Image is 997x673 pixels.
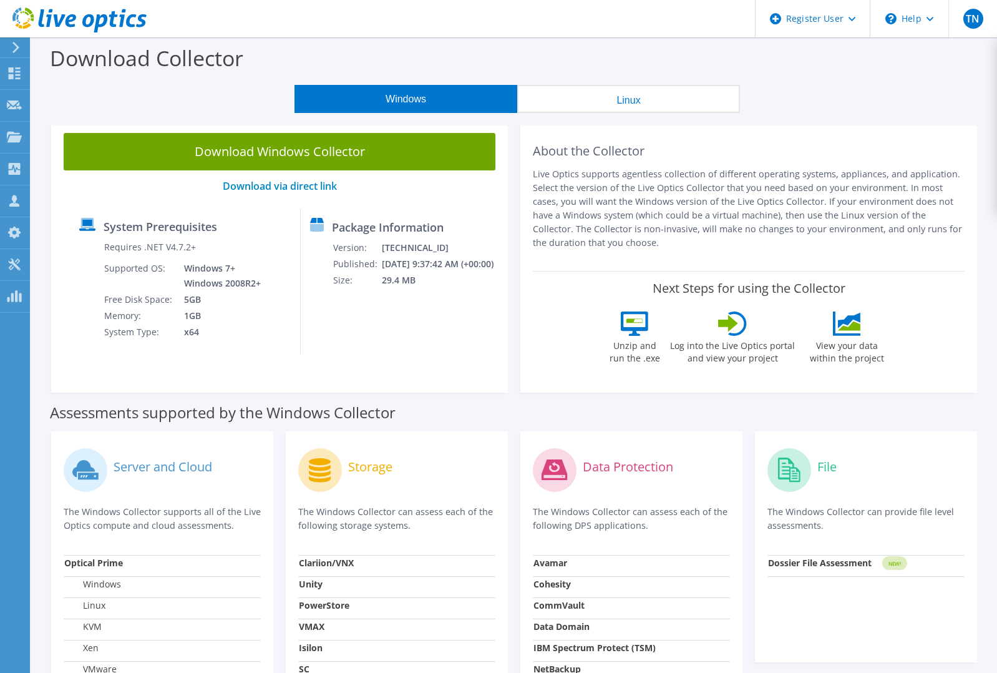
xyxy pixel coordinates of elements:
[299,642,323,654] strong: Isilon
[104,292,175,308] td: Free Disk Space:
[175,260,263,292] td: Windows 7+ Windows 2008R2+
[963,9,983,29] span: TN
[299,578,323,590] strong: Unity
[533,621,590,632] strong: Data Domain
[64,621,102,633] label: KVM
[50,406,396,419] label: Assessments supported by the Windows Collector
[64,599,105,612] label: Linux
[817,461,837,473] label: File
[104,308,175,324] td: Memory:
[533,144,965,159] h2: About the Collector
[606,336,663,365] label: Unzip and run the .exe
[104,220,217,233] label: System Prerequisites
[332,221,444,233] label: Package Information
[299,599,349,611] strong: PowerStore
[104,260,175,292] td: Supported OS:
[64,505,261,533] p: The Windows Collector supports all of the Live Optics compute and cloud assessments.
[533,167,965,250] p: Live Optics supports agentless collection of different operating systems, appliances, and applica...
[50,44,243,72] label: Download Collector
[381,240,502,256] td: [TECHNICAL_ID]
[298,505,495,533] p: The Windows Collector can assess each of the following storage systems.
[885,13,897,24] svg: \n
[64,133,495,170] a: Download Windows Collector
[767,505,965,533] p: The Windows Collector can provide file level assessments.
[64,642,99,654] label: Xen
[64,578,121,591] label: Windows
[768,557,872,569] strong: Dossier File Assessment
[223,179,337,193] a: Download via direct link
[294,85,517,113] button: Windows
[888,560,901,567] tspan: NEW!
[381,272,502,288] td: 29.4 MB
[381,256,502,272] td: [DATE] 9:37:42 AM (+00:00)
[175,308,263,324] td: 1GB
[533,557,567,569] strong: Avamar
[104,324,175,340] td: System Type:
[333,272,381,288] td: Size:
[533,505,730,533] p: The Windows Collector can assess each of the following DPS applications.
[333,240,381,256] td: Version:
[802,336,892,365] label: View your data within the project
[299,557,354,569] strong: Clariion/VNX
[114,461,212,473] label: Server and Cloud
[669,336,795,365] label: Log into the Live Optics portal and view your project
[299,621,324,632] strong: VMAX
[533,599,585,611] strong: CommVault
[175,292,263,308] td: 5GB
[653,281,845,296] label: Next Steps for using the Collector
[533,578,571,590] strong: Cohesity
[64,557,123,569] strong: Optical Prime
[104,241,196,253] label: Requires .NET V4.7.2+
[533,642,656,654] strong: IBM Spectrum Protect (TSM)
[517,85,740,113] button: Linux
[175,324,263,340] td: x64
[348,461,392,473] label: Storage
[583,461,673,473] label: Data Protection
[333,256,381,272] td: Published:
